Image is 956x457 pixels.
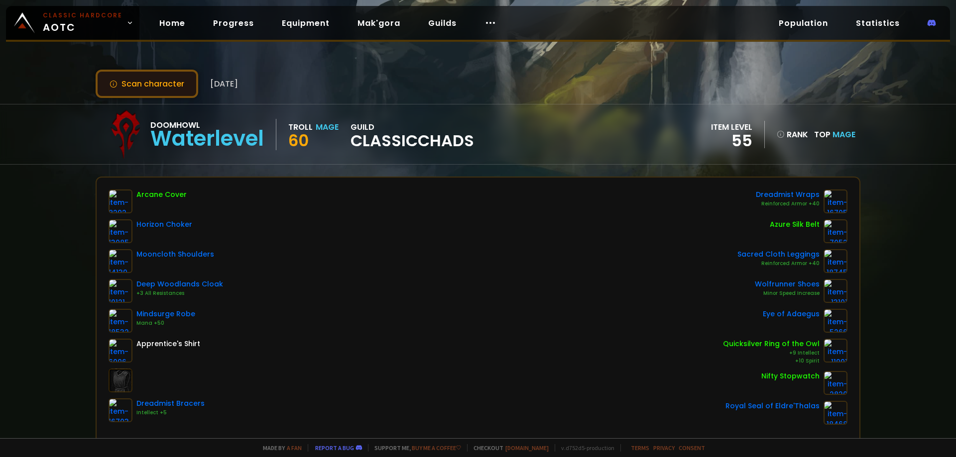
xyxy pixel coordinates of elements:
div: Top [814,128,855,141]
span: AOTC [43,11,122,35]
div: Mana +50 [136,319,195,327]
img: item-8292 [109,189,132,213]
img: item-2820 [824,371,847,395]
img: item-18468 [824,401,847,425]
div: +3 All Resistances [136,289,223,297]
img: item-16703 [109,398,132,422]
span: [DATE] [210,78,238,90]
div: Reinforced Armor +40 [737,260,820,268]
div: Apprentice's Shirt [136,339,200,349]
a: Buy me a coffee [412,444,461,452]
div: +9 Intellect [723,349,820,357]
img: item-7052 [824,219,847,243]
div: Wolfrunner Shoes [755,279,820,289]
div: Troll [288,121,313,133]
img: item-16705 [824,189,847,213]
button: Scan character [96,70,198,98]
a: Mak'gora [350,13,408,33]
a: Home [151,13,193,33]
img: item-11991 [824,339,847,363]
div: Azure Silk Belt [770,219,820,230]
div: Deep Woodlands Cloak [136,279,223,289]
div: guild [351,121,474,148]
img: item-14139 [109,249,132,273]
div: Dreadmist Wraps [756,189,820,200]
div: Minor Speed Increase [755,289,820,297]
img: item-5266 [824,309,847,333]
div: Waterlevel [150,131,264,146]
div: +10 Spirit [723,357,820,365]
div: Doomhowl [150,119,264,131]
div: rank [777,128,808,141]
small: Classic Hardcore [43,11,122,20]
a: [DOMAIN_NAME] [505,444,549,452]
span: Mage [833,129,855,140]
span: 60 [288,129,309,152]
a: Consent [679,444,705,452]
span: ClassicChads [351,133,474,148]
div: Royal Seal of Eldre'Thalas [725,401,820,411]
div: Mooncloth Shoulders [136,249,214,260]
a: Terms [631,444,649,452]
div: Dreadmist Bracers [136,398,205,409]
a: Statistics [848,13,908,33]
a: Equipment [274,13,338,33]
div: Mindsurge Robe [136,309,195,319]
img: item-6096 [109,339,132,363]
a: Privacy [653,444,675,452]
div: Reinforced Armor +40 [756,200,820,208]
a: Guilds [420,13,465,33]
div: Arcane Cover [136,189,187,200]
div: Nifty Stopwatch [761,371,820,381]
img: item-18745 [824,249,847,273]
img: item-13085 [109,219,132,243]
img: item-18532 [109,309,132,333]
span: v. d752d5 - production [555,444,614,452]
div: 55 [711,133,752,148]
span: Made by [257,444,302,452]
a: Report a bug [315,444,354,452]
img: item-13101 [824,279,847,303]
a: Classic HardcoreAOTC [6,6,139,40]
div: Sacred Cloth Leggings [737,249,820,260]
a: Population [771,13,836,33]
a: Progress [205,13,262,33]
div: Intellect +5 [136,409,205,417]
div: Horizon Choker [136,219,192,230]
span: Checkout [467,444,549,452]
div: item level [711,121,752,133]
div: Quicksilver Ring of the Owl [723,339,820,349]
img: item-19121 [109,279,132,303]
span: Support me, [368,444,461,452]
div: Mage [316,121,339,133]
div: Eye of Adaegus [763,309,820,319]
a: a fan [287,444,302,452]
